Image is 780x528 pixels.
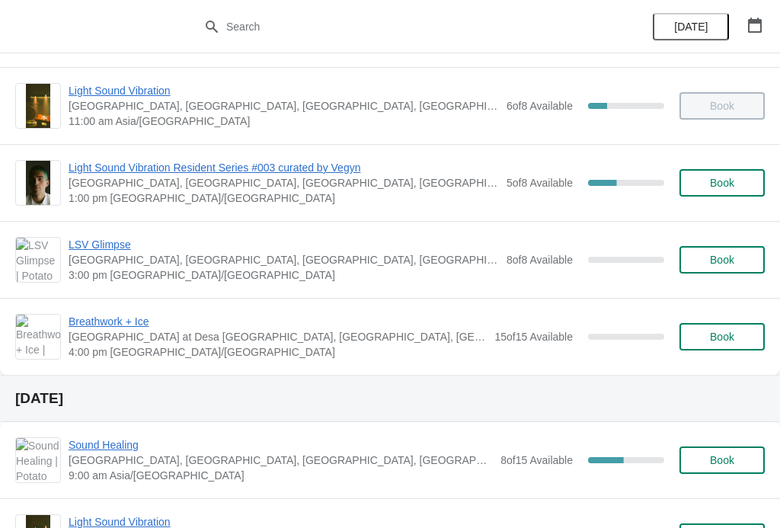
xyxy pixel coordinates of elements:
[16,238,60,282] img: LSV Glimpse | Potato Head Suites & Studios, Jalan Petitenget, Seminyak, Badung Regency, Bali, Ind...
[69,114,499,129] span: 11:00 am Asia/[GEOGRAPHIC_DATA]
[507,100,573,112] span: 6 of 8 Available
[679,246,765,274] button: Book
[507,254,573,266] span: 8 of 8 Available
[26,84,51,128] img: Light Sound Vibration | Potato Head Suites & Studios, Jalan Petitenget, Seminyak, Badung Regency,...
[69,468,493,483] span: 9:00 am Asia/[GEOGRAPHIC_DATA]
[69,329,487,344] span: [GEOGRAPHIC_DATA] at Desa [GEOGRAPHIC_DATA], [GEOGRAPHIC_DATA], [GEOGRAPHIC_DATA], [GEOGRAPHIC_DA...
[16,438,60,482] img: Sound Healing | Potato Head Suites & Studios, Jalan Petitenget, Seminyak, Badung Regency, Bali, I...
[69,252,499,267] span: [GEOGRAPHIC_DATA], [GEOGRAPHIC_DATA], [GEOGRAPHIC_DATA], [GEOGRAPHIC_DATA], [GEOGRAPHIC_DATA]
[710,331,734,343] span: Book
[69,98,499,114] span: [GEOGRAPHIC_DATA], [GEOGRAPHIC_DATA], [GEOGRAPHIC_DATA], [GEOGRAPHIC_DATA], [GEOGRAPHIC_DATA]
[69,314,487,329] span: Breathwork + Ice
[679,323,765,350] button: Book
[69,267,499,283] span: 3:00 pm [GEOGRAPHIC_DATA]/[GEOGRAPHIC_DATA]
[674,21,708,33] span: [DATE]
[26,161,51,205] img: Light Sound Vibration Resident Series #003 curated by Vegyn | Potato Head Suites & Studios, Jalan...
[15,391,765,406] h2: [DATE]
[16,315,60,359] img: Breathwork + Ice | Potato Head Studios at Desa Potato Head, Jalan Petitenget, Seminyak, Badung Re...
[69,453,493,468] span: [GEOGRAPHIC_DATA], [GEOGRAPHIC_DATA], [GEOGRAPHIC_DATA], [GEOGRAPHIC_DATA], [GEOGRAPHIC_DATA]
[710,177,734,189] span: Book
[500,454,573,466] span: 8 of 15 Available
[679,169,765,197] button: Book
[225,13,585,40] input: Search
[69,175,499,190] span: [GEOGRAPHIC_DATA], [GEOGRAPHIC_DATA], [GEOGRAPHIC_DATA], [GEOGRAPHIC_DATA], [GEOGRAPHIC_DATA]
[710,254,734,266] span: Book
[679,446,765,474] button: Book
[69,237,499,252] span: LSV Glimpse
[69,160,499,175] span: Light Sound Vibration Resident Series #003 curated by Vegyn
[69,344,487,360] span: 4:00 pm [GEOGRAPHIC_DATA]/[GEOGRAPHIC_DATA]
[69,437,493,453] span: Sound Healing
[653,13,729,40] button: [DATE]
[507,177,573,189] span: 5 of 8 Available
[69,190,499,206] span: 1:00 pm [GEOGRAPHIC_DATA]/[GEOGRAPHIC_DATA]
[494,331,573,343] span: 15 of 15 Available
[69,83,499,98] span: Light Sound Vibration
[710,454,734,466] span: Book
